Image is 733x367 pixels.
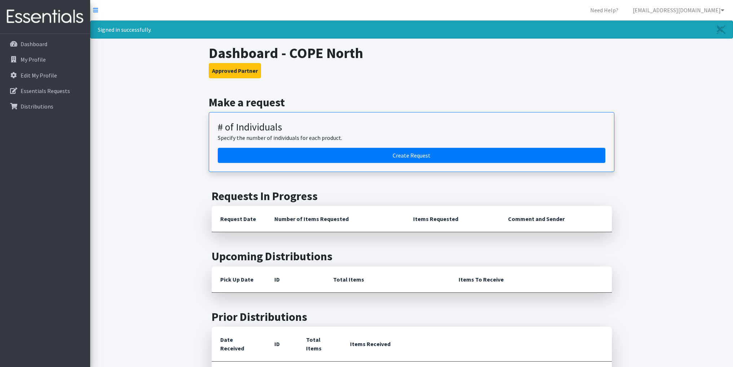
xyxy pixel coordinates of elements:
[218,148,605,163] a: Create a request by number of individuals
[21,56,46,63] p: My Profile
[3,68,87,83] a: Edit My Profile
[212,266,266,293] th: Pick Up Date
[209,96,614,109] h2: Make a request
[212,206,266,232] th: Request Date
[218,121,605,133] h3: # of Individuals
[627,3,730,17] a: [EMAIL_ADDRESS][DOMAIN_NAME]
[266,327,297,362] th: ID
[21,87,70,94] p: Essentials Requests
[3,52,87,67] a: My Profile
[3,99,87,114] a: Distributions
[297,327,342,362] th: Total Items
[584,3,624,17] a: Need Help?
[209,63,261,78] button: Approved Partner
[405,206,499,232] th: Items Requested
[3,5,87,29] img: HumanEssentials
[21,40,47,48] p: Dashboard
[3,37,87,51] a: Dashboard
[218,133,605,142] p: Specify the number of individuals for each product.
[212,249,612,263] h2: Upcoming Distributions
[212,327,266,362] th: Date Received
[710,21,733,38] a: Close
[212,189,612,203] h2: Requests In Progress
[212,310,612,324] h2: Prior Distributions
[499,206,611,232] th: Comment and Sender
[21,72,57,79] p: Edit My Profile
[266,266,324,293] th: ID
[266,206,405,232] th: Number of Items Requested
[21,103,53,110] p: Distributions
[450,266,612,293] th: Items To Receive
[209,44,614,62] h1: Dashboard - COPE North
[341,327,611,362] th: Items Received
[3,84,87,98] a: Essentials Requests
[324,266,450,293] th: Total Items
[90,21,733,39] div: Signed in successfully.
